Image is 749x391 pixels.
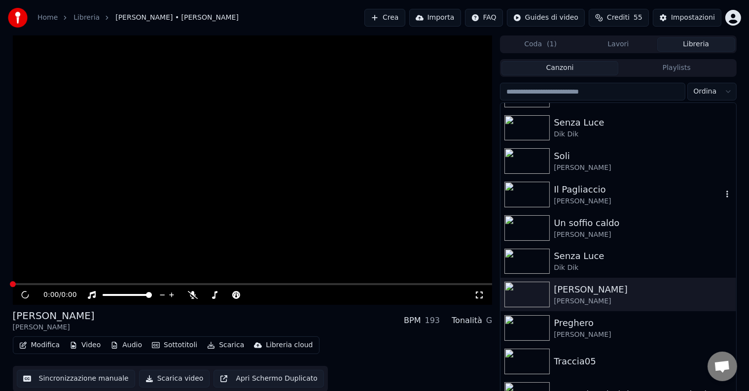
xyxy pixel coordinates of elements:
div: Senza Luce [554,116,732,130]
div: [PERSON_NAME] [554,330,732,340]
button: Crea [364,9,405,27]
div: Dik Dik [554,130,732,139]
button: Apri Schermo Duplicato [214,370,323,388]
button: Impostazioni [653,9,721,27]
button: Crediti55 [589,9,649,27]
div: 193 [425,315,440,326]
div: Tonalità [452,315,482,326]
div: [PERSON_NAME] [554,283,732,296]
button: FAQ [465,9,503,27]
div: Traccia05 [554,355,732,368]
span: 0:00 [43,290,59,300]
span: Ordina [694,87,717,97]
button: Video [66,338,105,352]
div: G [486,315,492,326]
div: Un soffio caldo [554,216,732,230]
img: youka [8,8,28,28]
a: Home [37,13,58,23]
span: ( 1 ) [547,39,557,49]
span: [PERSON_NAME] • [PERSON_NAME] [115,13,239,23]
div: [PERSON_NAME] [554,196,722,206]
div: Preghero [554,316,732,330]
div: Soli [554,149,732,163]
nav: breadcrumb [37,13,239,23]
a: Libreria [73,13,100,23]
button: Canzoni [501,61,618,75]
div: / [43,290,67,300]
div: [PERSON_NAME] [554,296,732,306]
button: Audio [107,338,146,352]
button: Guides di video [507,9,585,27]
button: Lavori [579,37,657,52]
div: [PERSON_NAME] [554,163,732,173]
button: Importa [409,9,461,27]
span: 55 [634,13,642,23]
span: Crediti [607,13,630,23]
button: Scarica video [139,370,210,388]
div: Senza Luce [554,249,732,263]
div: Libreria cloud [266,340,313,350]
div: [PERSON_NAME] [13,323,95,332]
button: Sincronizzazione manuale [17,370,135,388]
span: 0:00 [61,290,76,300]
div: Dik Dik [554,263,732,273]
button: Scarica [203,338,248,352]
button: Sottotitoli [148,338,201,352]
button: Modifica [15,338,64,352]
button: Coda [501,37,579,52]
div: [PERSON_NAME] [554,230,732,240]
div: BPM [404,315,421,326]
button: Libreria [657,37,735,52]
div: Impostazioni [671,13,715,23]
a: Aprire la chat [708,352,737,381]
div: Il Pagliaccio [554,183,722,196]
div: [PERSON_NAME] [13,309,95,323]
button: Playlists [618,61,735,75]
